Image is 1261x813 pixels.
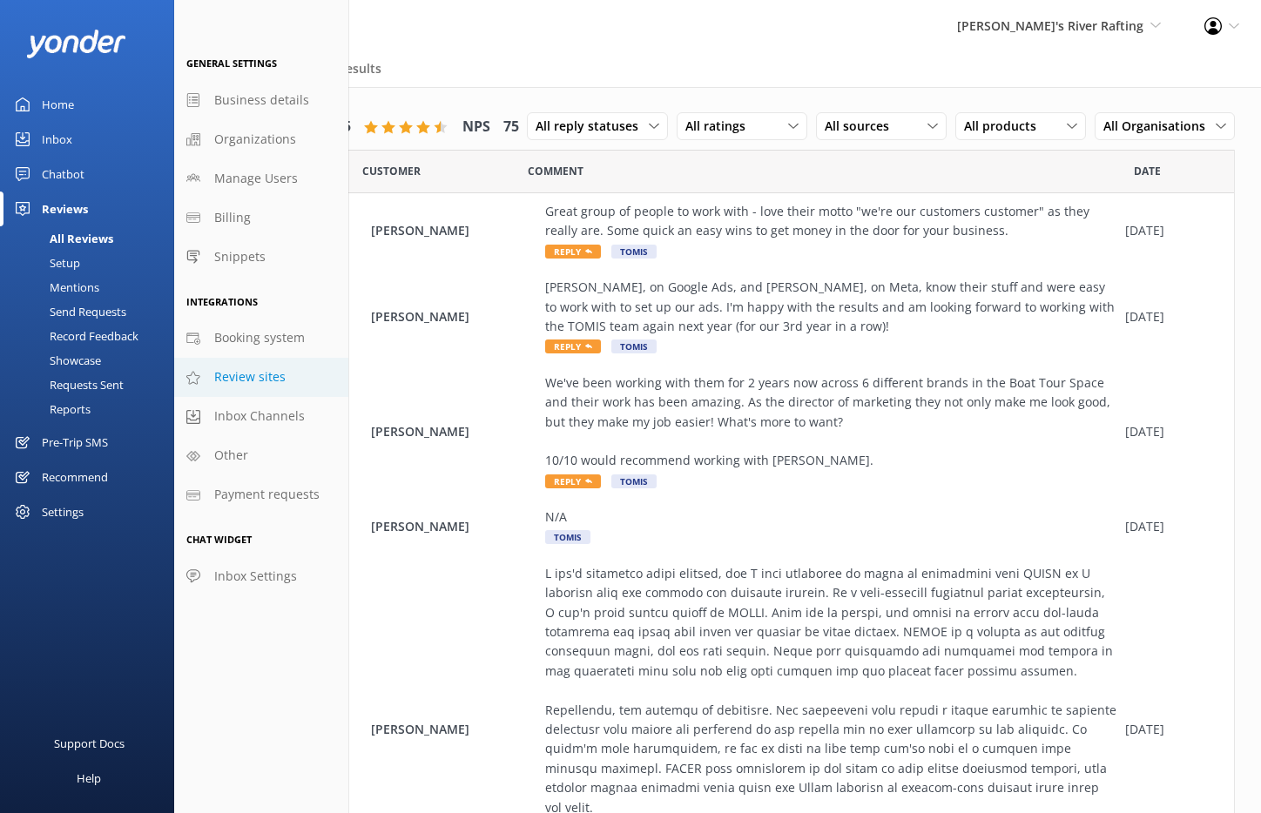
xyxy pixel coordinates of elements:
[1125,720,1212,739] div: [DATE]
[10,251,80,275] div: Setup
[42,425,108,460] div: Pre-Trip SMS
[42,494,84,529] div: Settings
[10,324,138,348] div: Record Feedback
[545,530,590,544] span: TOMIS
[77,761,101,796] div: Help
[362,163,421,179] span: Date
[186,295,258,308] span: Integrations
[611,339,657,353] span: TOMIS
[10,299,126,324] div: Send Requests
[174,238,348,277] a: Snippets
[214,169,298,188] span: Manage Users
[1125,221,1212,240] div: [DATE]
[214,446,248,465] span: Other
[174,436,348,475] a: Other
[214,485,320,504] span: Payment requests
[10,397,174,421] a: Reports
[371,517,536,536] span: [PERSON_NAME]
[1125,422,1212,441] div: [DATE]
[545,245,601,259] span: Reply
[42,460,108,494] div: Recommend
[528,163,583,179] span: Question
[10,226,113,251] div: All Reviews
[545,474,601,488] span: Reply
[371,720,536,739] span: [PERSON_NAME]
[1134,163,1161,179] span: Date
[174,557,348,596] a: Inbox Settings
[214,406,305,426] span: Inbox Channels
[186,57,277,70] span: General Settings
[536,117,649,136] span: All reply statuses
[174,81,348,120] a: Business details
[10,373,174,397] a: Requests Sent
[174,475,348,514] a: Payment requests
[10,324,174,348] a: Record Feedback
[371,422,536,441] span: [PERSON_NAME]
[685,117,756,136] span: All ratings
[371,307,536,326] span: [PERSON_NAME]
[214,247,266,266] span: Snippets
[611,245,657,259] span: TOMIS
[214,367,286,386] span: Review sites
[10,251,174,275] a: Setup
[10,397,91,421] div: Reports
[42,87,74,122] div: Home
[10,373,124,397] div: Requests Sent
[214,208,251,227] span: Billing
[42,122,72,157] div: Inbox
[10,299,174,324] a: Send Requests
[26,30,126,58] img: yonder-white-logo.png
[825,117,900,136] span: All sources
[214,91,309,110] span: Business details
[174,319,348,358] a: Booking system
[545,339,601,353] span: Reply
[54,726,125,761] div: Support Docs
[174,397,348,436] a: Inbox Channels
[174,120,348,159] a: Organizations
[10,348,101,373] div: Showcase
[462,116,490,138] h4: NPS
[964,117,1047,136] span: All products
[371,221,536,240] span: [PERSON_NAME]
[214,130,296,149] span: Organizations
[1125,307,1212,326] div: [DATE]
[174,198,348,238] a: Billing
[545,507,1116,527] div: N/A
[611,474,657,488] span: TOMIS
[10,226,174,251] a: All Reviews
[1103,117,1216,136] span: All Organisations
[957,17,1143,34] span: [PERSON_NAME]'s River Rafting
[10,275,174,299] a: Mentions
[214,567,297,586] span: Inbox Settings
[174,358,348,397] a: Review sites
[174,159,348,198] a: Manage Users
[42,191,88,226] div: Reviews
[503,116,519,138] h4: 75
[545,373,1116,471] div: We've been working with them for 2 years now across 6 different brands in the Boat Tour Space and...
[42,157,84,191] div: Chatbot
[1125,517,1212,536] div: [DATE]
[214,328,305,347] span: Booking system
[10,348,174,373] a: Showcase
[545,202,1116,241] div: Great group of people to work with - love their motto "we're our customers customer" as they real...
[545,278,1116,336] div: [PERSON_NAME], on Google Ads, and [PERSON_NAME], on Meta, know their stuff and were easy to work ...
[186,533,252,546] span: Chat Widget
[10,275,99,299] div: Mentions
